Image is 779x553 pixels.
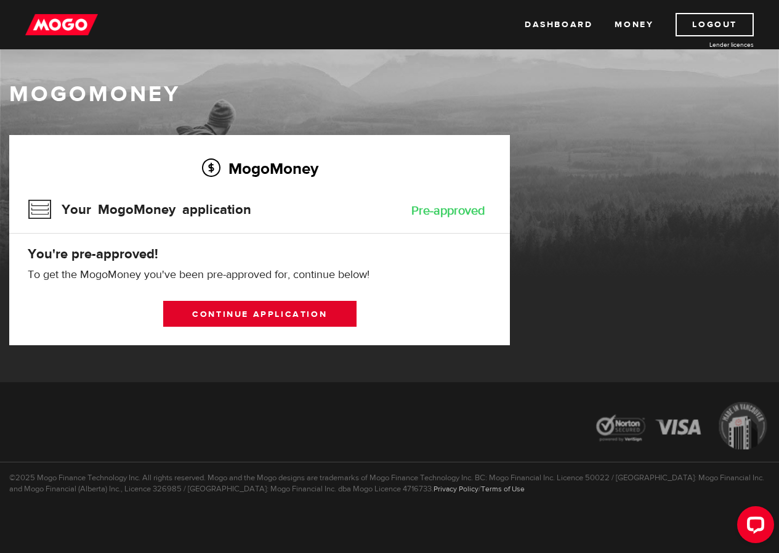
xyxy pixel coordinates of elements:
[28,268,491,282] p: To get the MogoMoney you've been pre-approved for, continue below!
[163,301,357,327] a: Continue application
[661,40,754,49] a: Lender licences
[676,13,754,36] a: Logout
[28,155,491,181] h2: MogoMoney
[25,13,98,36] img: mogo_logo-11ee424be714fa7cbb0f0f49df9e16ec.png
[727,501,779,553] iframe: LiveChat chat widget
[28,245,491,263] h4: You're pre-approved!
[411,205,485,217] div: Pre-approved
[28,194,251,226] h3: Your MogoMoney application
[525,13,592,36] a: Dashboard
[615,13,653,36] a: Money
[434,484,478,494] a: Privacy Policy
[9,81,770,107] h1: MogoMoney
[584,393,779,462] img: legal-icons-92a2ffecb4d32d839781d1b4e4802d7b.png
[481,484,525,494] a: Terms of Use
